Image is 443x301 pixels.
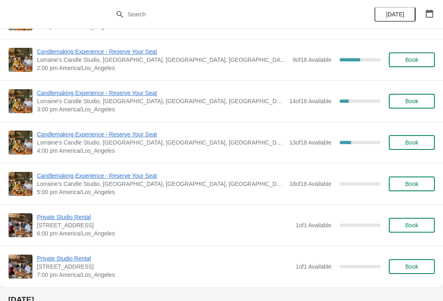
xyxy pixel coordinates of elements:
[37,130,285,138] span: Candlemaking Experience - Reserve Your Seat
[9,172,32,196] img: Candlemaking Experience - Reserve Your Seat | Lorraine's Candle Studio, Market Street, Pacific Be...
[405,222,418,229] span: Book
[37,97,285,105] span: Lorraine's Candle Studio, [GEOGRAPHIC_DATA], [GEOGRAPHIC_DATA], [GEOGRAPHIC_DATA], [GEOGRAPHIC_DATA]
[37,172,285,180] span: Candlemaking Experience - Reserve Your Seat
[296,263,331,270] span: 1 of 1 Available
[37,89,285,97] span: Candlemaking Experience - Reserve Your Seat
[9,255,32,278] img: Private Studio Rental | 215 Market St suite 1a, Seabrook, WA 98571, USA | 7:00 pm America/Los_Ang...
[37,147,285,155] span: 4:00 pm America/Los_Angeles
[405,181,418,187] span: Book
[389,259,435,274] button: Book
[37,105,285,113] span: 3:00 pm America/Los_Angeles
[405,98,418,104] span: Book
[389,135,435,150] button: Book
[37,229,292,238] span: 6:00 pm America/Los_Angeles
[389,218,435,233] button: Book
[389,52,435,67] button: Book
[37,180,285,188] span: Lorraine's Candle Studio, [GEOGRAPHIC_DATA], [GEOGRAPHIC_DATA], [GEOGRAPHIC_DATA], [GEOGRAPHIC_DATA]
[9,213,32,237] img: Private Studio Rental | 215 Market St suite 1a, Seabrook, WA 98571, USA | 6:00 pm America/Los_Ang...
[292,57,331,63] span: 9 of 18 Available
[374,7,416,22] button: [DATE]
[37,138,285,147] span: Lorraine's Candle Studio, [GEOGRAPHIC_DATA], [GEOGRAPHIC_DATA], [GEOGRAPHIC_DATA], [GEOGRAPHIC_DATA]
[37,271,292,279] span: 7:00 pm America/Los_Angeles
[9,131,32,154] img: Candlemaking Experience - Reserve Your Seat | Lorraine's Candle Studio, Market Street, Pacific Be...
[289,181,331,187] span: 18 of 18 Available
[37,56,288,64] span: Lorraine's Candle Studio, [GEOGRAPHIC_DATA], [GEOGRAPHIC_DATA], [GEOGRAPHIC_DATA], [GEOGRAPHIC_DATA]
[289,139,331,146] span: 13 of 18 Available
[389,177,435,191] button: Book
[127,7,332,22] input: Search
[405,263,418,270] span: Book
[37,221,292,229] span: [STREET_ADDRESS]
[37,254,292,263] span: Private Studio Rental
[386,11,404,18] span: [DATE]
[37,64,288,72] span: 2:00 pm America/Los_Angeles
[37,263,292,271] span: [STREET_ADDRESS]
[389,94,435,109] button: Book
[405,139,418,146] span: Book
[37,213,292,221] span: Private Studio Rental
[9,48,32,72] img: Candlemaking Experience - Reserve Your Seat | Lorraine's Candle Studio, Market Street, Pacific Be...
[405,57,418,63] span: Book
[9,89,32,113] img: Candlemaking Experience - Reserve Your Seat | Lorraine's Candle Studio, Market Street, Pacific Be...
[37,48,288,56] span: Candlemaking Experience - Reserve Your Seat
[37,188,285,196] span: 5:00 pm America/Los_Angeles
[289,98,331,104] span: 14 of 18 Available
[296,222,331,229] span: 1 of 1 Available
